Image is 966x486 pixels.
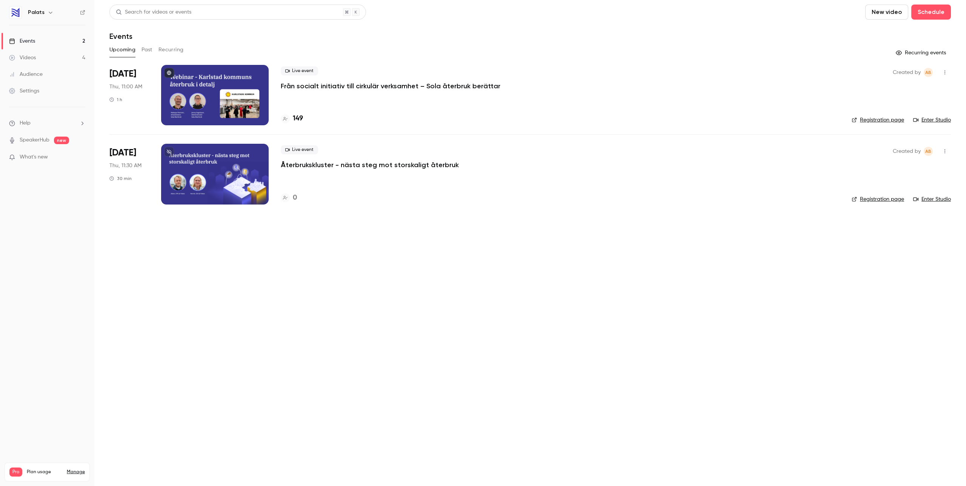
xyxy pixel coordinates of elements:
[67,469,85,475] a: Manage
[27,469,62,475] span: Plan usage
[281,193,297,203] a: 0
[293,193,297,203] h4: 0
[865,5,908,20] button: New video
[9,468,22,477] span: Pro
[20,153,48,161] span: What's new
[9,54,36,62] div: Videos
[892,47,951,59] button: Recurring events
[893,68,921,77] span: Created by
[281,160,459,169] a: Återbrukskluster - nästa steg mot storskaligt återbruk
[9,119,85,127] li: help-dropdown-opener
[109,144,149,204] div: Oct 30 Thu, 11:30 AM (Europe/Stockholm)
[142,44,152,56] button: Past
[109,175,132,181] div: 30 min
[281,66,318,75] span: Live event
[9,6,22,18] img: Palats
[9,71,43,78] div: Audience
[9,87,39,95] div: Settings
[109,32,132,41] h1: Events
[913,116,951,124] a: Enter Studio
[28,9,45,16] h6: Palats
[20,136,49,144] a: SpeakerHub
[924,68,933,77] span: Amelie Berggren
[911,5,951,20] button: Schedule
[913,195,951,203] a: Enter Studio
[852,195,904,203] a: Registration page
[109,65,149,125] div: Oct 2 Thu, 11:00 AM (Europe/Stockholm)
[852,116,904,124] a: Registration page
[54,137,69,144] span: new
[109,162,142,169] span: Thu, 11:30 AM
[109,147,136,159] span: [DATE]
[20,119,31,127] span: Help
[158,44,184,56] button: Recurring
[925,147,931,156] span: AB
[109,44,135,56] button: Upcoming
[9,37,35,45] div: Events
[893,147,921,156] span: Created by
[281,114,303,124] a: 149
[924,147,933,156] span: Amelie Berggren
[76,154,85,161] iframe: Noticeable Trigger
[116,8,191,16] div: Search for videos or events
[293,114,303,124] h4: 149
[109,83,142,91] span: Thu, 11:00 AM
[281,145,318,154] span: Live event
[109,97,122,103] div: 1 h
[281,82,500,91] a: Från socialt initiativ till cirkulär verksamhet – Sola återbruk berättar
[925,68,931,77] span: AB
[109,68,136,80] span: [DATE]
